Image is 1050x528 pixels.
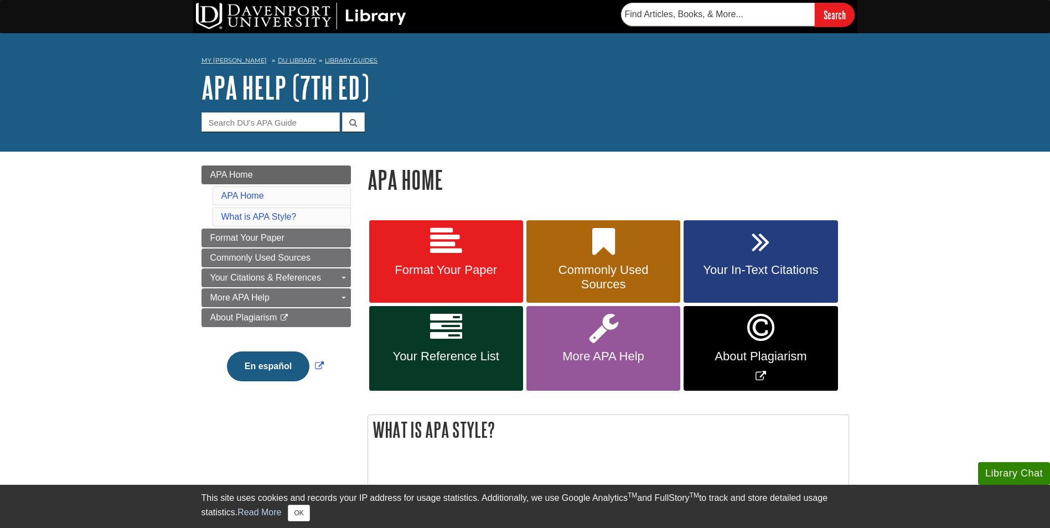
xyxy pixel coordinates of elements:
a: Library Guides [325,56,377,64]
a: Link opens in new window [684,306,837,391]
span: Commonly Used Sources [210,253,311,262]
h1: APA Home [368,165,849,194]
input: Search DU's APA Guide [201,112,340,132]
a: Format Your Paper [369,220,523,303]
span: More APA Help [535,349,672,364]
h2: What is APA Style? [368,415,849,444]
span: About Plagiarism [210,313,277,322]
sup: TM [690,491,699,499]
div: Guide Page Menu [201,165,351,400]
input: Search [815,3,855,27]
a: My [PERSON_NAME] [201,56,267,65]
span: About Plagiarism [692,349,829,364]
span: Format Your Paper [210,233,285,242]
span: Your Reference List [377,349,515,364]
a: Your Reference List [369,306,523,391]
div: This site uses cookies and records your IP address for usage statistics. Additionally, we use Goo... [201,491,849,521]
a: Commonly Used Sources [526,220,680,303]
span: Commonly Used Sources [535,263,672,292]
span: APA Home [210,170,253,179]
a: Your Citations & References [201,268,351,287]
a: Read More [237,508,281,517]
a: Commonly Used Sources [201,249,351,267]
a: Your In-Text Citations [684,220,837,303]
button: En español [227,351,309,381]
a: Link opens in new window [224,361,327,371]
a: About Plagiarism [201,308,351,327]
span: Format Your Paper [377,263,515,277]
span: Your Citations & References [210,273,321,282]
a: APA Help (7th Ed) [201,70,369,105]
button: Library Chat [978,462,1050,485]
nav: breadcrumb [201,53,849,71]
a: What is APA Style? [221,212,297,221]
a: APA Home [221,191,264,200]
button: Close [288,505,309,521]
a: More APA Help [201,288,351,307]
img: DU Library [196,3,406,29]
span: Your In-Text Citations [692,263,829,277]
span: More APA Help [210,293,270,302]
a: Format Your Paper [201,229,351,247]
a: More APA Help [526,306,680,391]
a: DU Library [278,56,316,64]
i: This link opens in a new window [280,314,289,322]
form: Searches DU Library's articles, books, and more [621,3,855,27]
input: Find Articles, Books, & More... [621,3,815,26]
a: APA Home [201,165,351,184]
sup: TM [628,491,637,499]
